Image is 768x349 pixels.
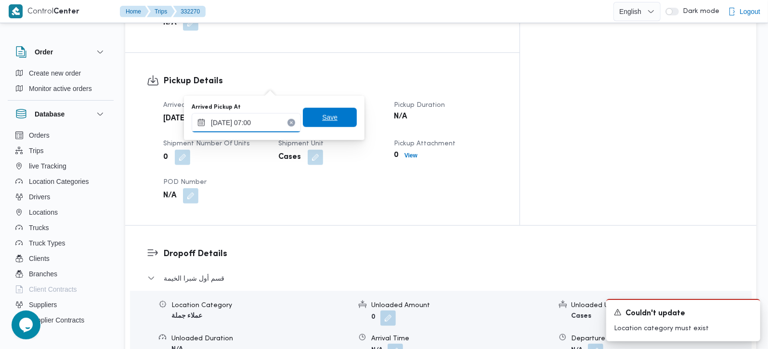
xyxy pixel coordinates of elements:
[12,158,110,174] button: live Tracking
[572,313,592,319] b: Cases
[394,141,456,147] span: Pickup Attachment
[192,113,301,132] input: Press the down key to open a popover containing a calendar.
[173,6,206,17] button: 332270
[12,143,110,158] button: Trips
[614,323,753,334] p: Location category must exist
[394,102,445,108] span: Pickup Duration
[171,313,202,319] b: عملاء جملة
[29,284,77,295] span: Client Contracts
[8,65,114,100] div: Order
[15,108,106,120] button: Database
[147,272,735,284] button: قسم أول شبرا الخيمة
[371,334,551,344] div: Arrival Time
[29,222,49,233] span: Trucks
[12,205,110,220] button: Locations
[53,8,79,15] b: Center
[29,129,50,141] span: Orders
[278,152,301,163] b: Cases
[29,299,57,310] span: Suppliers
[12,282,110,297] button: Client Contracts
[192,103,241,111] label: Arrived Pickup At
[29,191,50,203] span: Drivers
[12,312,110,328] button: Supplier Contracts
[163,152,168,163] b: 0
[394,111,407,123] b: N/A
[9,4,23,18] img: X8yXhbKr1z7QwAAAABJRU5ErkJggg==
[147,6,175,17] button: Trips
[12,235,110,251] button: Truck Types
[614,308,753,320] div: Notification
[12,220,110,235] button: Trucks
[12,128,110,143] button: Orders
[29,253,50,264] span: Clients
[35,108,65,120] h3: Database
[163,102,218,108] span: Arrived Pickup At
[163,141,250,147] span: Shipment Number of Units
[401,150,421,161] button: View
[724,2,764,21] button: Logout
[740,6,760,17] span: Logout
[10,310,40,339] iframe: chat widget
[29,145,44,156] span: Trips
[29,237,65,249] span: Truck Types
[29,314,84,326] span: Supplier Contracts
[303,108,357,127] button: Save
[171,300,351,310] div: Location Category
[164,272,224,284] span: قسم أول شبرا الخيمة
[35,46,53,58] h3: Order
[120,6,149,17] button: Home
[163,113,217,125] b: [DATE] 9:12 AM
[163,190,176,202] b: N/A
[12,266,110,282] button: Branches
[404,152,417,159] b: View
[12,297,110,312] button: Suppliers
[679,8,719,15] span: Dark mode
[163,179,207,185] span: POD Number
[12,174,110,189] button: Location Categories
[12,81,110,96] button: Monitor active orders
[12,189,110,205] button: Drivers
[29,67,81,79] span: Create new order
[625,308,685,320] span: Couldn't update
[12,328,110,343] button: Devices
[171,334,351,344] div: Unloaded Duration
[394,150,399,161] b: 0
[29,330,53,341] span: Devices
[287,119,295,127] button: Clear input
[322,112,338,123] span: Save
[572,334,751,344] div: Departure Time
[29,83,92,94] span: Monitor active orders
[12,65,110,81] button: Create new order
[29,176,89,187] span: Location Categories
[29,160,66,172] span: live Tracking
[15,46,106,58] button: Order
[371,300,551,310] div: Unloaded Amount
[163,75,498,88] h3: Pickup Details
[163,247,735,260] h3: Dropoff Details
[278,141,324,147] span: Shipment Unit
[371,314,376,321] b: 0
[12,251,110,266] button: Clients
[29,207,58,218] span: Locations
[8,128,114,336] div: Database
[572,300,751,310] div: Unloaded Unit
[29,268,57,280] span: Branches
